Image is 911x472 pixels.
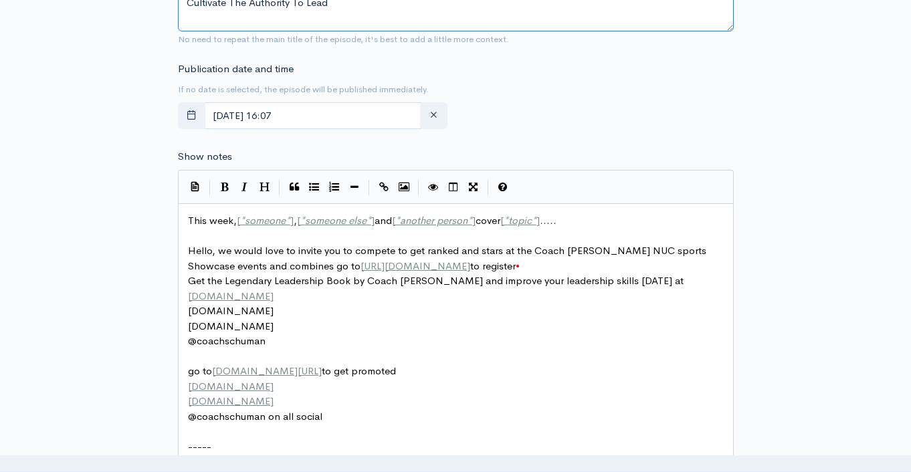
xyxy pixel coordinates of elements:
[508,214,532,227] span: topic
[374,177,394,197] button: Create Link
[400,214,468,227] span: another person
[371,214,375,227] span: ]
[215,177,235,197] button: Bold
[178,62,294,77] label: Publication date and time
[188,289,274,302] span: [DOMAIN_NAME]
[305,214,367,227] span: someone else
[188,274,684,287] span: Get the Legendary Leadership Book by Coach [PERSON_NAME] and improve your leadership skills [DATE...
[284,177,304,197] button: Quote
[178,33,509,45] small: No need to repeat the main title of the episode, it's best to add a little more context.
[188,244,709,272] span: Hello, we would love to invite you to compete to get ranked and stars at the Coach [PERSON_NAME] ...
[324,177,344,197] button: Numbered List
[188,410,322,423] span: @coachschuman on all social
[188,440,211,453] span: -----
[516,259,520,272] span: \u2028
[235,177,255,197] button: Italic
[500,214,504,227] span: [
[420,102,447,130] button: clear
[443,177,464,197] button: Toggle Side by Side
[209,180,211,195] i: |
[472,214,476,227] span: ]
[423,177,443,197] button: Toggle Preview
[488,180,489,195] i: |
[279,180,280,195] i: |
[290,214,294,227] span: ]
[188,320,274,332] span: [DOMAIN_NAME]
[212,364,322,377] span: [DOMAIN_NAME][URL]
[493,177,513,197] button: Markdown Guide
[188,364,396,377] span: go to to get promoted
[178,149,232,164] label: Show notes
[304,177,324,197] button: Generic List
[255,177,275,197] button: Heading
[188,394,274,407] span: [DOMAIN_NAME]
[418,180,419,195] i: |
[344,177,365,197] button: Insert Horizontal Line
[188,304,274,317] span: [DOMAIN_NAME]
[369,180,370,195] i: |
[245,214,286,227] span: someone
[394,177,414,197] button: Insert Image
[536,214,540,227] span: ]
[188,214,556,227] span: This week, , and cover .....
[185,176,205,197] button: Insert Show Notes Template
[188,334,266,347] span: @coachschuman
[188,380,274,392] span: [DOMAIN_NAME]
[297,214,300,227] span: [
[178,102,205,130] button: toggle
[464,177,484,197] button: Toggle Fullscreen
[392,214,395,227] span: [
[361,259,470,272] span: [URL][DOMAIN_NAME]
[178,84,429,95] small: If no date is selected, the episode will be published immediately.
[237,214,240,227] span: [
